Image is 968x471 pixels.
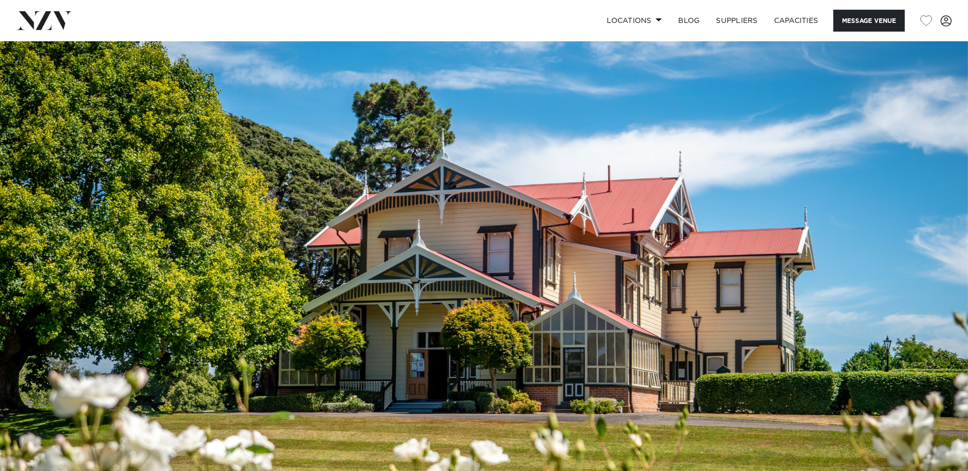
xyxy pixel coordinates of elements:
a: BLOG [670,10,708,32]
a: Capacities [766,10,827,32]
a: SUPPLIERS [708,10,765,32]
button: Message Venue [833,10,905,32]
img: nzv-logo.png [16,11,72,30]
a: Locations [599,10,670,32]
